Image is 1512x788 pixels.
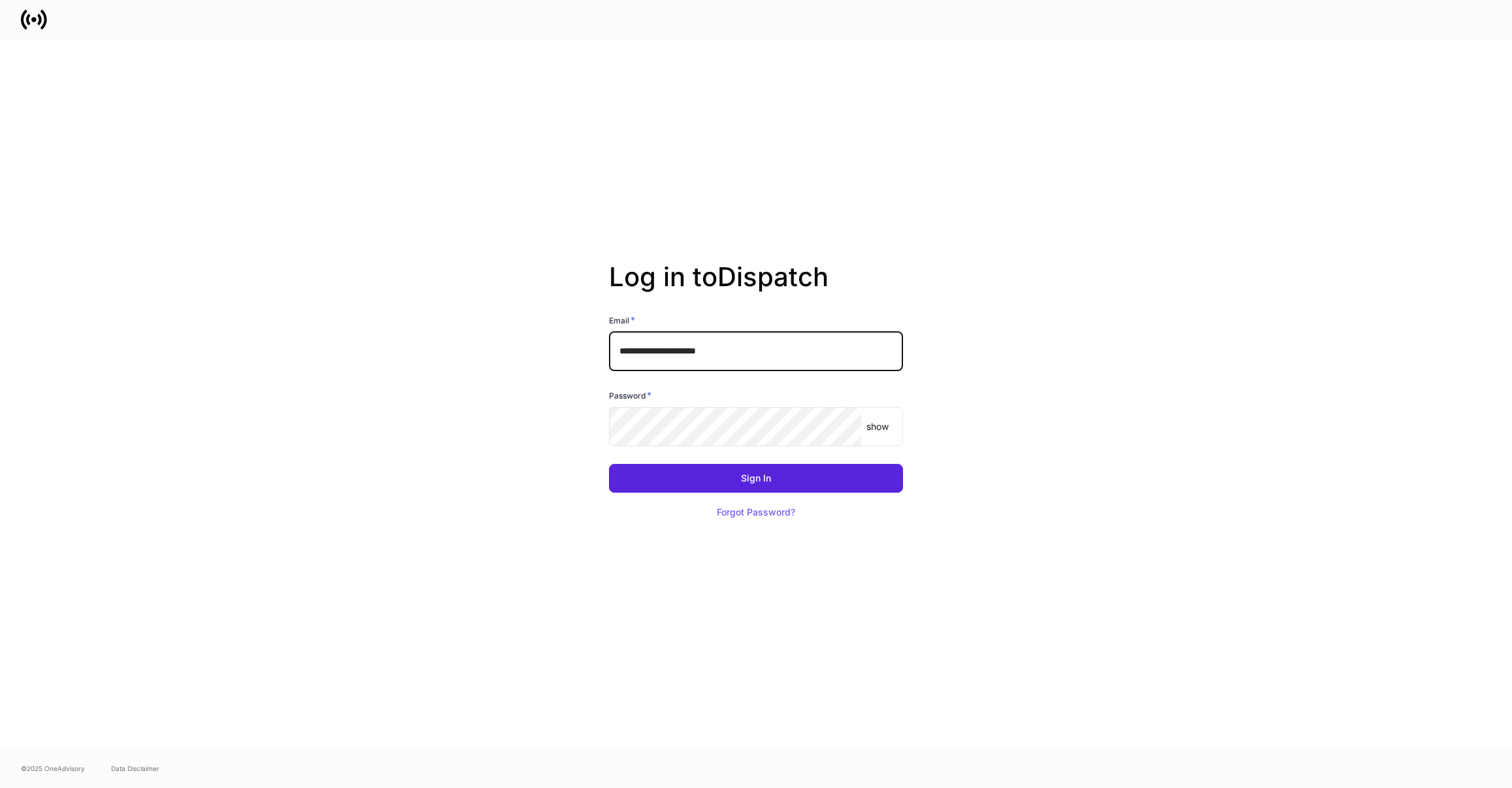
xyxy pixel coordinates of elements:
[717,508,795,517] div: Forgot Password?
[866,420,889,433] p: show
[609,464,903,493] button: Sign In
[111,763,159,774] a: Data Disclaimer
[21,763,85,774] span: © 2025 OneAdvisory
[700,498,812,527] button: Forgot Password?
[609,314,635,327] h6: Email
[609,389,651,402] h6: Password
[609,261,903,314] h2: Log in to Dispatch
[741,474,771,483] div: Sign In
